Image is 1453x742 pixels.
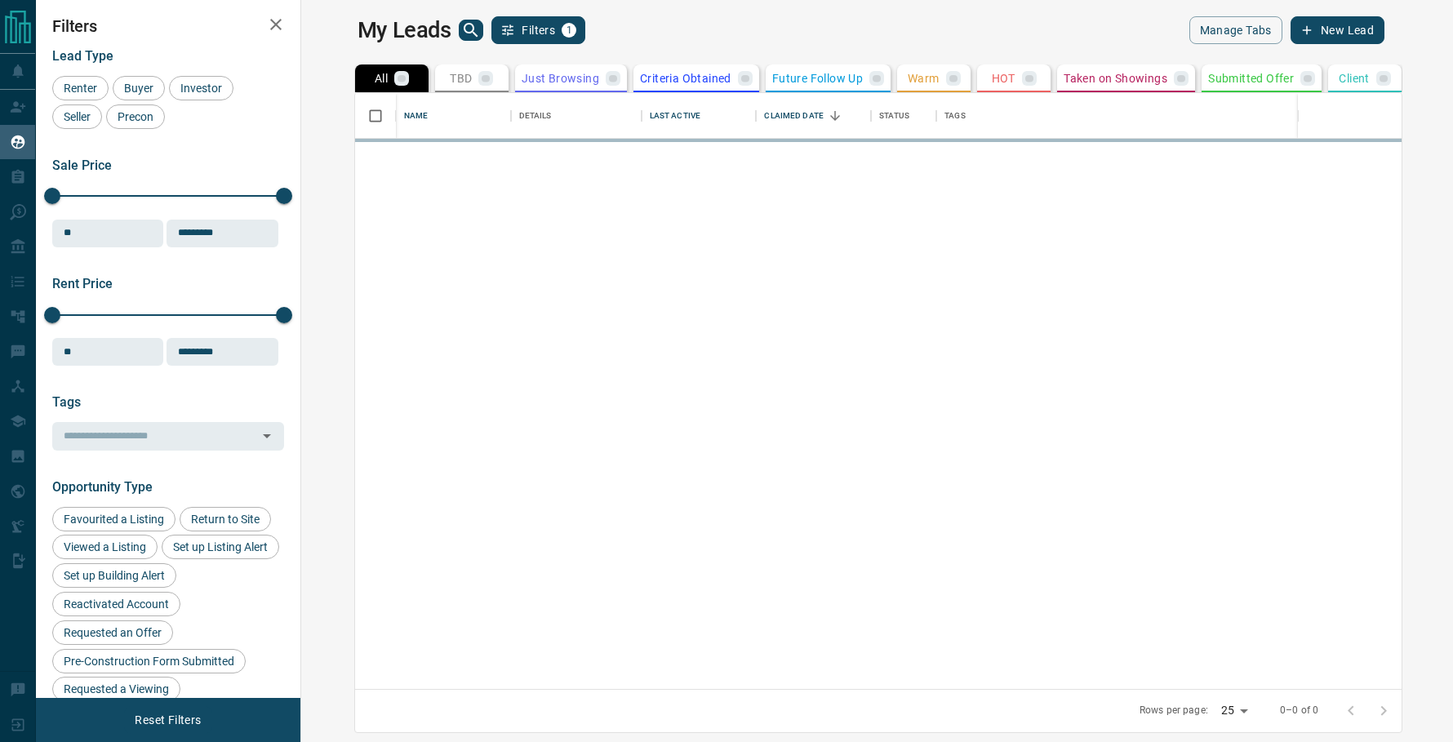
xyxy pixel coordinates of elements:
span: Return to Site [185,513,265,526]
div: Status [879,93,909,139]
div: Viewed a Listing [52,535,158,559]
div: Reactivated Account [52,592,180,616]
p: Submitted Offer [1208,73,1294,84]
button: Sort [824,104,846,127]
span: Requested an Offer [58,626,167,639]
p: Rows per page: [1140,704,1208,718]
button: Reset Filters [124,706,211,734]
div: Investor [169,76,233,100]
span: Viewed a Listing [58,540,152,553]
p: Just Browsing [522,73,599,84]
span: 1 [563,24,575,36]
div: Set up Listing Alert [162,535,279,559]
div: Name [396,93,511,139]
p: TBD [450,73,472,84]
p: Warm [908,73,940,84]
span: Precon [112,110,159,123]
span: Rent Price [52,276,113,291]
div: Tags [944,93,966,139]
p: Criteria Obtained [640,73,731,84]
div: Buyer [113,76,165,100]
div: Name [404,93,429,139]
span: Pre-Construction Form Submitted [58,655,240,668]
div: Seller [52,104,102,129]
div: Renter [52,76,109,100]
div: Status [871,93,936,139]
span: Favourited a Listing [58,513,170,526]
h1: My Leads [358,17,451,43]
span: Reactivated Account [58,598,175,611]
p: 0–0 of 0 [1280,704,1318,718]
span: Renter [58,82,103,95]
span: Investor [175,82,228,95]
button: Manage Tabs [1189,16,1282,44]
p: Future Follow Up [772,73,863,84]
div: Set up Building Alert [52,563,176,588]
span: Lead Type [52,48,113,64]
div: Requested an Offer [52,620,173,645]
span: Opportunity Type [52,479,153,495]
button: Open [255,424,278,447]
div: Favourited a Listing [52,507,176,531]
button: search button [459,20,483,41]
div: Pre-Construction Form Submitted [52,649,246,673]
button: Filters1 [491,16,585,44]
div: Claimed Date [756,93,871,139]
div: 25 [1215,699,1254,722]
div: Details [519,93,552,139]
div: Precon [106,104,165,129]
div: Return to Site [180,507,271,531]
div: Details [511,93,642,139]
p: HOT [992,73,1015,84]
span: Sale Price [52,158,112,173]
div: Last Active [642,93,757,139]
div: Requested a Viewing [52,677,180,701]
button: New Lead [1291,16,1384,44]
span: Tags [52,394,81,410]
span: Set up Building Alert [58,569,171,582]
div: Last Active [650,93,700,139]
p: Taken on Showings [1064,73,1167,84]
div: Tags [936,93,1396,139]
h2: Filters [52,16,284,36]
p: All [375,73,388,84]
span: Set up Listing Alert [167,540,273,553]
div: Claimed Date [764,93,824,139]
p: Client [1339,73,1369,84]
span: Buyer [118,82,159,95]
span: Requested a Viewing [58,682,175,695]
span: Seller [58,110,96,123]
